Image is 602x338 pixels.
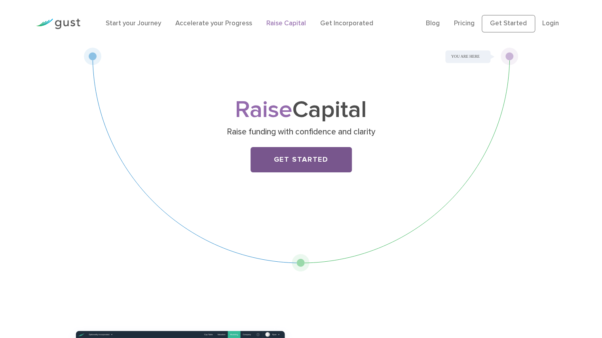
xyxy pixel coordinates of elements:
h1: Capital [145,99,458,121]
img: Gust Logo [36,19,80,29]
a: Raise Capital [266,19,306,27]
a: Accelerate your Progress [175,19,252,27]
a: Login [542,19,559,27]
a: Start your Journey [106,19,161,27]
a: Get Incorporated [320,19,373,27]
a: Blog [426,19,440,27]
a: Get Started [251,147,352,172]
p: Raise funding with confidence and clarity [148,127,454,138]
a: Get Started [482,15,535,32]
span: Raise [235,96,292,124]
a: Pricing [454,19,475,27]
